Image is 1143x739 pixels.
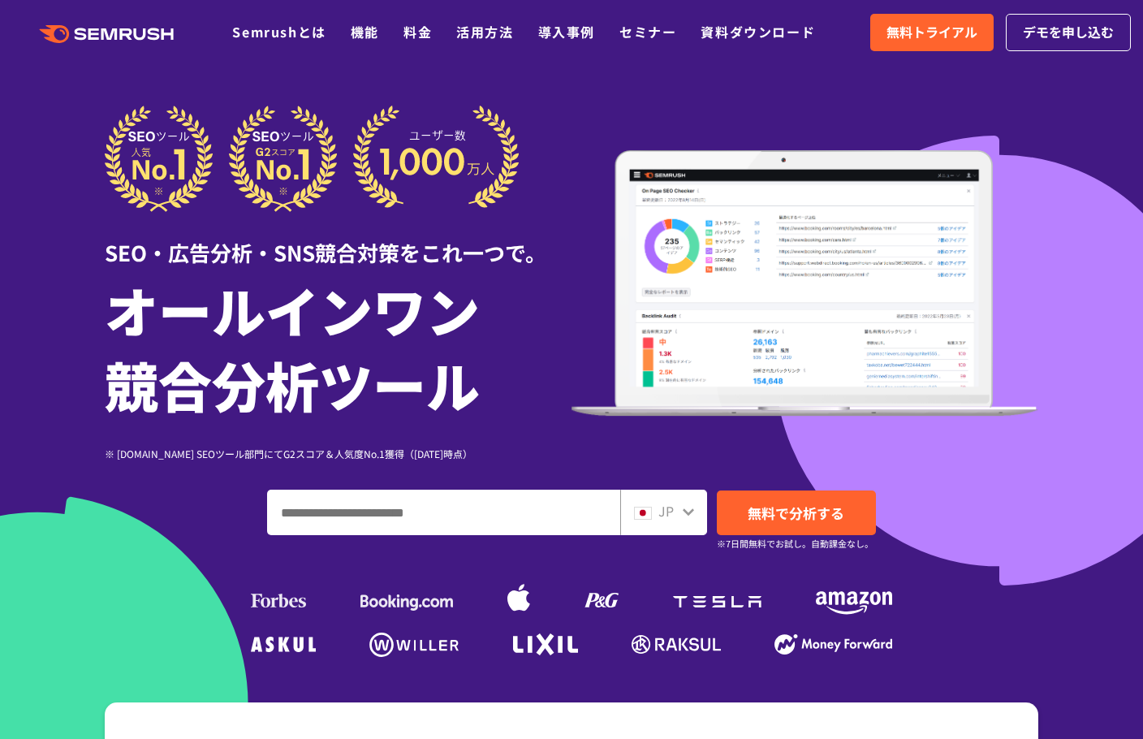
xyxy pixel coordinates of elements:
[232,22,326,41] a: Semrushとは
[1023,22,1114,43] span: デモを申し込む
[886,22,977,43] span: 無料トライアル
[619,22,676,41] a: セミナー
[658,501,674,521] span: JP
[351,22,379,41] a: 機能
[105,272,571,421] h1: オールインワン 競合分析ツール
[870,14,994,51] a: 無料トライアル
[717,536,873,551] small: ※7日間無料でお試し。自動課金なし。
[105,446,571,461] div: ※ [DOMAIN_NAME] SEOツール部門にてG2スコア＆人気度No.1獲得（[DATE]時点）
[701,22,815,41] a: 資料ダウンロード
[105,212,571,268] div: SEO・広告分析・SNS競合対策をこれ一つで。
[403,22,432,41] a: 料金
[268,491,619,534] input: ドメイン、キーワードまたはURLを入力してください
[748,503,844,523] span: 無料で分析する
[1006,14,1131,51] a: デモを申し込む
[717,491,876,535] a: 無料で分析する
[538,22,595,41] a: 導入事例
[456,22,513,41] a: 活用方法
